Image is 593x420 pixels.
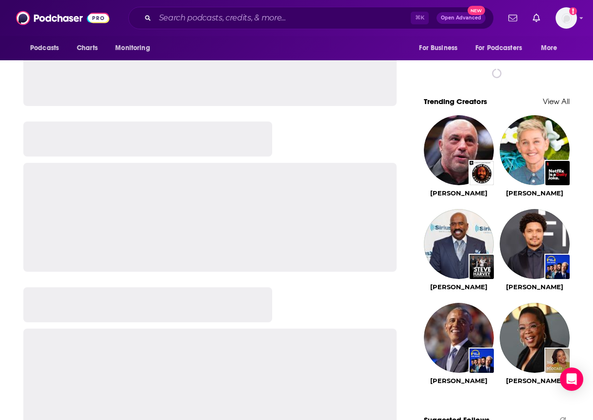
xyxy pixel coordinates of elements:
[469,39,536,57] button: open menu
[468,6,485,15] span: New
[430,377,488,385] a: Barack Obama
[155,10,411,26] input: Search podcasts, credits, & more...
[470,349,494,373] img: The Daily Show: Ears Edition
[430,283,488,291] a: Steve Harvey
[424,97,487,106] a: Trending Creators
[470,255,494,279] img: The Steve Harvey Morning Show
[506,283,563,291] a: Trevor Noah
[115,41,150,55] span: Monitoring
[475,41,522,55] span: For Podcasters
[545,161,570,185] img: Netflix Is A Daily Joke
[23,39,71,57] button: open menu
[500,209,570,279] img: Trevor Noah
[529,10,544,26] a: Show notifications dropdown
[534,39,570,57] button: open menu
[419,41,457,55] span: For Business
[412,39,470,57] button: open menu
[556,7,577,29] button: Show profile menu
[30,41,59,55] span: Podcasts
[541,41,558,55] span: More
[556,7,577,29] span: Logged in as alignPR
[470,161,494,185] img: The Joe Rogan Experience
[77,41,98,55] span: Charts
[441,16,481,20] span: Open Advanced
[506,377,563,385] a: Oprah Winfrey
[569,7,577,15] svg: Add a profile image
[424,209,494,279] img: Steve Harvey
[545,255,570,279] img: The Daily Show: Ears Edition
[500,115,570,185] img: Ellen DeGeneres
[543,97,570,106] a: View All
[436,12,486,24] button: Open AdvancedNew
[411,12,429,24] span: ⌘ K
[128,7,494,29] div: Search podcasts, credits, & more...
[70,39,104,57] a: Charts
[424,303,494,373] img: Barack Obama
[505,10,521,26] a: Show notifications dropdown
[560,367,583,391] div: Open Intercom Messenger
[424,115,494,185] img: Joe Rogan
[430,189,488,197] a: Joe Rogan
[506,189,563,197] a: Ellen DeGeneres
[545,349,570,373] img: The Oprah Podcast
[500,303,570,373] img: Oprah Winfrey
[556,7,577,29] img: User Profile
[108,39,162,57] button: open menu
[16,9,109,27] img: Podchaser - Follow, Share and Rate Podcasts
